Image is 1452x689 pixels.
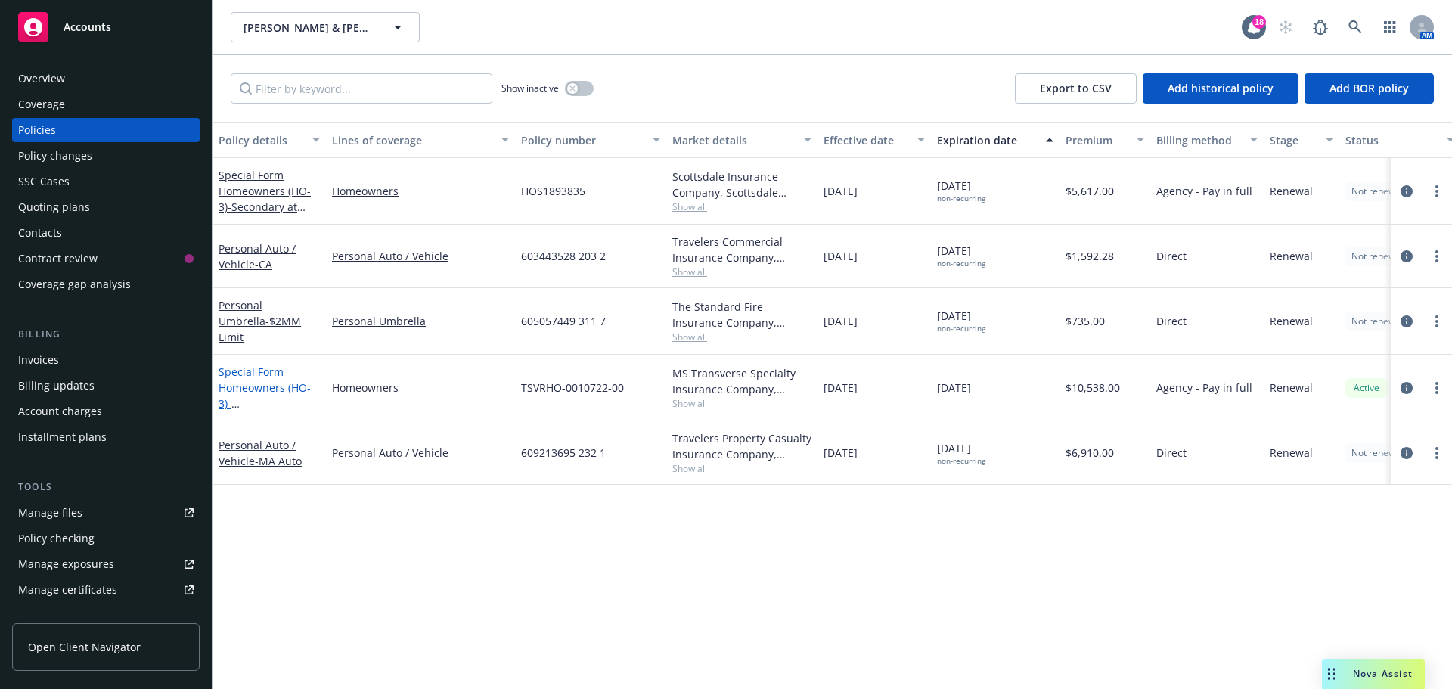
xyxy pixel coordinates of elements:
span: [DATE] [937,380,971,396]
span: [PERSON_NAME] & [PERSON_NAME] [244,20,374,36]
span: Renewal [1270,380,1313,396]
div: Account charges [18,399,102,424]
a: more [1428,379,1446,397]
span: Renewal [1270,313,1313,329]
div: The Standard Fire Insurance Company, Travelers Insurance [672,299,811,331]
button: Export to CSV [1015,73,1137,104]
span: Export to CSV [1040,81,1112,95]
div: Stage [1270,132,1317,148]
a: Manage claims [12,604,200,628]
div: Billing method [1156,132,1241,148]
a: circleInformation [1398,444,1416,462]
span: 609213695 232 1 [521,445,606,461]
span: [DATE] [824,445,858,461]
span: $735.00 [1066,313,1105,329]
a: Billing updates [12,374,200,398]
span: Show all [672,462,811,475]
button: Billing method [1150,122,1264,158]
a: Policy changes [12,144,200,168]
div: Contract review [18,247,98,271]
a: Installment plans [12,425,200,449]
div: Manage files [18,501,82,525]
a: Start snowing [1270,12,1301,42]
a: Homeowners [332,183,509,199]
div: Effective date [824,132,908,148]
span: Agency - Pay in full [1156,380,1252,396]
span: Open Client Navigator [28,639,141,655]
button: Market details [666,122,818,158]
button: Add BOR policy [1305,73,1434,104]
div: Policy changes [18,144,92,168]
a: Search [1340,12,1370,42]
div: Manage certificates [18,578,117,602]
span: $6,910.00 [1066,445,1114,461]
a: Personal Auto / Vehicle [219,438,302,468]
a: Invoices [12,348,200,372]
span: [DATE] [937,440,985,466]
a: more [1428,182,1446,200]
div: Manage exposures [18,552,114,576]
span: Agency - Pay in full [1156,183,1252,199]
a: Manage exposures [12,552,200,576]
span: [DATE] [937,243,985,268]
div: Quoting plans [18,195,90,219]
div: Market details [672,132,795,148]
a: Special Form Homeowners (HO-3) [219,365,315,427]
span: [DATE] [824,183,858,199]
span: [DATE] [824,248,858,264]
span: Add BOR policy [1329,81,1409,95]
span: Accounts [64,21,111,33]
div: Drag to move [1322,659,1341,689]
a: Coverage [12,92,200,116]
a: more [1428,247,1446,265]
span: [DATE] [937,178,985,203]
div: 18 [1252,15,1266,29]
a: Policies [12,118,200,142]
a: Policy checking [12,526,200,551]
button: Add historical policy [1143,73,1298,104]
a: Personal Umbrella [219,298,301,344]
span: 605057449 311 7 [521,313,606,329]
a: Contacts [12,221,200,245]
a: Coverage gap analysis [12,272,200,296]
a: circleInformation [1398,312,1416,331]
span: Not renewing [1351,250,1408,263]
span: HOS1893835 [521,183,585,199]
button: Lines of coverage [326,122,515,158]
span: Show all [672,265,811,278]
a: Personal Umbrella [332,313,509,329]
div: Coverage gap analysis [18,272,131,296]
button: Policy number [515,122,666,158]
span: Direct [1156,248,1187,264]
a: Personal Auto / Vehicle [219,241,296,272]
span: Direct [1156,313,1187,329]
a: Personal Auto / Vehicle [332,445,509,461]
a: Manage certificates [12,578,200,602]
a: Report a Bug [1305,12,1336,42]
div: Invoices [18,348,59,372]
span: $10,538.00 [1066,380,1120,396]
a: Manage files [12,501,200,525]
span: Not renewing [1351,315,1408,328]
span: Renewal [1270,183,1313,199]
div: non-recurring [937,194,985,203]
div: Lines of coverage [332,132,492,148]
div: Policy number [521,132,644,148]
div: Manage claims [18,604,95,628]
span: - MA Auto [255,454,302,468]
div: non-recurring [937,324,985,334]
div: Scottsdale Insurance Company, Scottsdale Insurance Company (Nationwide), Burns & [PERSON_NAME] [672,169,811,200]
span: 603443528 203 2 [521,248,606,264]
span: TSVRHO-0010722-00 [521,380,624,396]
div: Policies [18,118,56,142]
button: [PERSON_NAME] & [PERSON_NAME] [231,12,420,42]
button: Nova Assist [1322,659,1425,689]
span: Nova Assist [1353,667,1413,680]
div: Overview [18,67,65,91]
div: Travelers Property Casualty Insurance Company, Travelers Insurance [672,430,811,462]
a: Switch app [1375,12,1405,42]
span: $5,617.00 [1066,183,1114,199]
button: Effective date [818,122,931,158]
a: Quoting plans [12,195,200,219]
